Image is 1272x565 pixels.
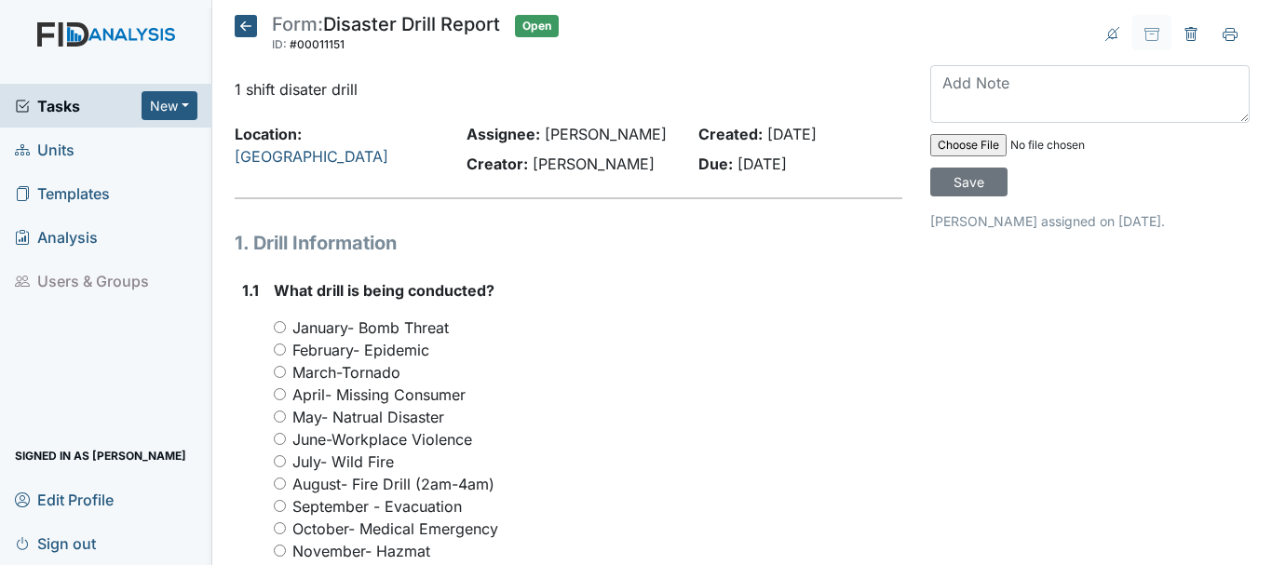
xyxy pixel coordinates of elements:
[274,281,494,300] span: What drill is being conducted?
[274,343,286,356] input: February- Epidemic
[698,125,763,143] strong: Created:
[274,500,286,512] input: September - Evacuation
[767,125,817,143] span: [DATE]
[15,441,186,470] span: Signed in as [PERSON_NAME]
[272,37,287,51] span: ID:
[292,383,466,406] label: April- Missing Consumer
[292,540,430,562] label: November- Hazmat
[15,95,142,117] a: Tasks
[930,168,1008,196] input: Save
[15,179,110,208] span: Templates
[274,366,286,378] input: March-Tornado
[274,410,286,423] input: May- Natrual Disaster
[235,78,902,101] p: 1 shift disater drill
[533,155,655,173] span: [PERSON_NAME]
[274,321,286,333] input: January- Bomb Threat
[467,125,540,143] strong: Assignee:
[292,518,498,540] label: October- Medical Emergency
[292,339,429,361] label: February- Epidemic
[290,37,345,51] span: #00011151
[242,279,259,302] label: 1.1
[515,15,559,37] span: Open
[15,135,74,164] span: Units
[235,125,302,143] strong: Location:
[15,485,114,514] span: Edit Profile
[272,13,323,35] span: Form:
[235,147,388,166] a: [GEOGRAPHIC_DATA]
[15,529,96,558] span: Sign out
[142,91,197,120] button: New
[15,222,98,251] span: Analysis
[292,361,400,383] label: March-Tornado
[235,229,902,257] h1: 1. Drill Information
[292,316,449,339] label: January- Bomb Threat
[274,522,286,534] input: October- Medical Emergency
[292,473,494,495] label: August- Fire Drill (2am-4am)
[545,125,667,143] span: [PERSON_NAME]
[274,545,286,557] input: November- Hazmat
[292,428,472,451] label: June-Workplace Violence
[292,406,444,428] label: May- Natrual Disaster
[272,15,500,56] div: Disaster Drill Report
[274,455,286,467] input: July- Wild Fire
[467,155,528,173] strong: Creator:
[292,495,462,518] label: September - Evacuation
[930,211,1250,231] p: [PERSON_NAME] assigned on [DATE].
[292,451,394,473] label: July- Wild Fire
[274,388,286,400] input: April- Missing Consumer
[737,155,787,173] span: [DATE]
[698,155,733,173] strong: Due:
[274,478,286,490] input: August- Fire Drill (2am-4am)
[274,433,286,445] input: June-Workplace Violence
